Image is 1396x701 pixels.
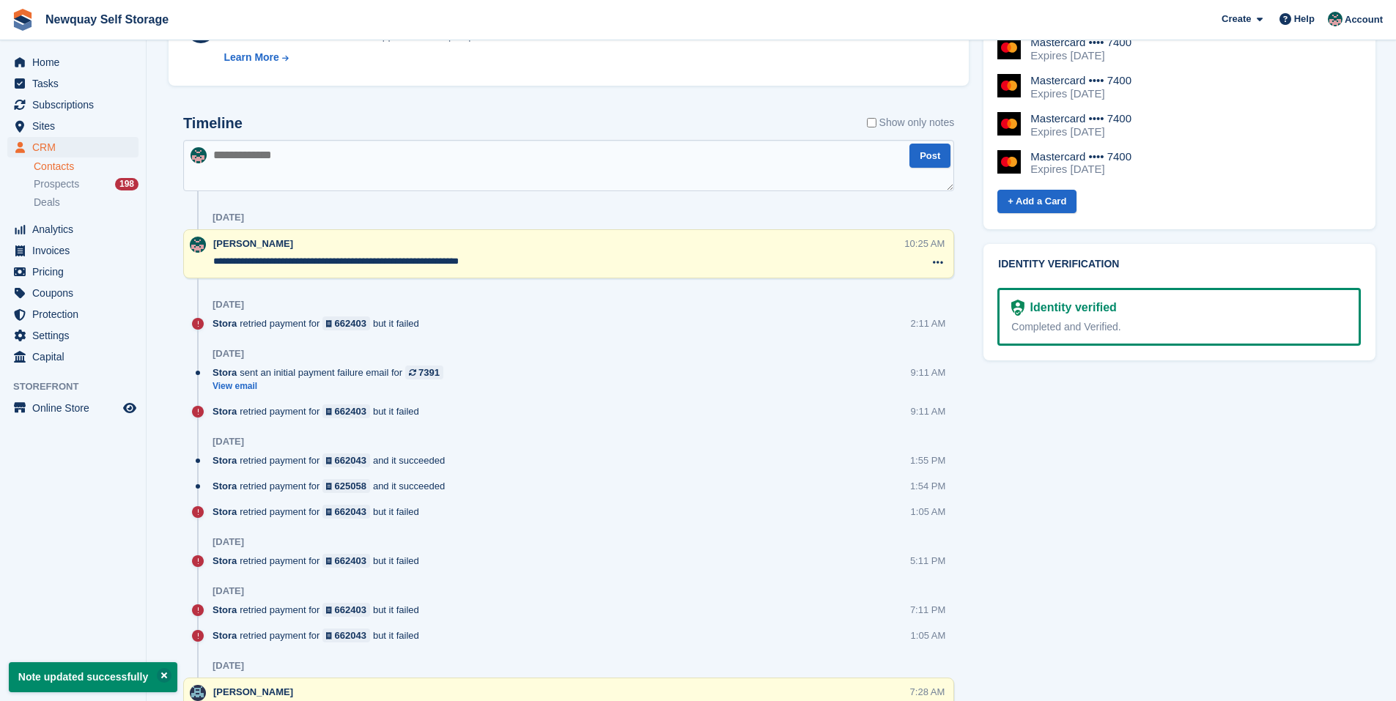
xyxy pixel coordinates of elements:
[909,144,950,168] button: Post
[183,115,243,132] h2: Timeline
[213,404,237,418] span: Stora
[867,115,955,130] label: Show only notes
[213,404,426,418] div: retried payment for but it failed
[213,436,244,448] div: [DATE]
[213,554,237,568] span: Stora
[7,219,139,240] a: menu
[911,628,946,642] div: 1:05 AM
[7,398,139,418] a: menu
[322,316,370,330] a: 662403
[997,74,1021,97] img: Mastercard Logo
[1011,319,1347,335] div: Completed and Verified.
[190,685,206,701] img: Colette Pearce
[7,94,139,115] a: menu
[904,237,945,251] div: 10:25 AM
[1030,163,1131,176] div: Expires [DATE]
[34,160,139,174] a: Contacts
[32,219,120,240] span: Analytics
[32,325,120,346] span: Settings
[405,366,443,379] a: 7391
[322,554,370,568] a: 662403
[1222,12,1251,26] span: Create
[32,262,120,282] span: Pricing
[213,505,426,519] div: retried payment for but it failed
[12,9,34,31] img: stora-icon-8386f47178a22dfd0bd8f6a31ec36ba5ce8667c1dd55bd0f319d3a0aa187defe.svg
[997,190,1076,214] a: + Add a Card
[213,453,452,467] div: retried payment for and it succeeded
[213,628,426,642] div: retried payment for but it failed
[213,453,237,467] span: Stora
[7,304,139,324] a: menu
[213,380,451,393] a: View email
[1294,12,1315,26] span: Help
[1030,125,1131,138] div: Expires [DATE]
[322,404,370,418] a: 662403
[213,366,237,379] span: Stora
[224,50,537,65] a: Learn More
[213,536,244,548] div: [DATE]
[1030,150,1131,163] div: Mastercard •••• 7400
[213,316,426,330] div: retried payment for but it failed
[213,479,237,493] span: Stora
[911,366,946,379] div: 9:11 AM
[213,348,244,360] div: [DATE]
[7,240,139,261] a: menu
[322,628,370,642] a: 662043
[32,398,120,418] span: Online Store
[213,686,293,697] span: [PERSON_NAME]
[1345,12,1383,27] span: Account
[322,479,370,493] a: 625058
[335,316,366,330] div: 662403
[34,177,79,191] span: Prospects
[32,73,120,94] span: Tasks
[213,554,426,568] div: retried payment for but it failed
[213,603,237,617] span: Stora
[1030,112,1131,125] div: Mastercard •••• 7400
[1030,49,1131,62] div: Expires [DATE]
[7,346,139,367] a: menu
[34,195,139,210] a: Deals
[910,603,945,617] div: 7:11 PM
[191,147,207,163] img: Tina
[910,554,945,568] div: 5:11 PM
[335,453,366,467] div: 662043
[7,283,139,303] a: menu
[40,7,174,31] a: Newquay Self Storage
[34,196,60,209] span: Deals
[213,628,237,642] span: Stora
[213,212,244,223] div: [DATE]
[213,299,244,311] div: [DATE]
[213,366,451,379] div: sent an initial payment failure email for
[7,137,139,157] a: menu
[213,585,244,597] div: [DATE]
[213,479,452,493] div: retried payment for and it succeeded
[997,36,1021,59] img: Mastercard Logo
[32,283,120,303] span: Coupons
[34,177,139,192] a: Prospects 198
[32,137,120,157] span: CRM
[998,259,1361,270] h2: Identity verification
[322,603,370,617] a: 662403
[32,116,120,136] span: Sites
[335,404,366,418] div: 662403
[335,505,366,519] div: 662043
[910,685,945,699] div: 7:28 AM
[213,660,244,672] div: [DATE]
[322,505,370,519] a: 662043
[213,238,293,249] span: [PERSON_NAME]
[7,325,139,346] a: menu
[910,453,945,467] div: 1:55 PM
[213,316,237,330] span: Stora
[335,554,366,568] div: 662403
[1011,300,1024,316] img: Identity Verification Ready
[1030,36,1131,49] div: Mastercard •••• 7400
[1030,87,1131,100] div: Expires [DATE]
[32,52,120,73] span: Home
[1030,74,1131,87] div: Mastercard •••• 7400
[997,150,1021,174] img: Mastercard Logo
[13,379,146,394] span: Storefront
[418,366,440,379] div: 7391
[32,304,120,324] span: Protection
[911,316,946,330] div: 2:11 AM
[9,662,177,692] p: Note updated successfully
